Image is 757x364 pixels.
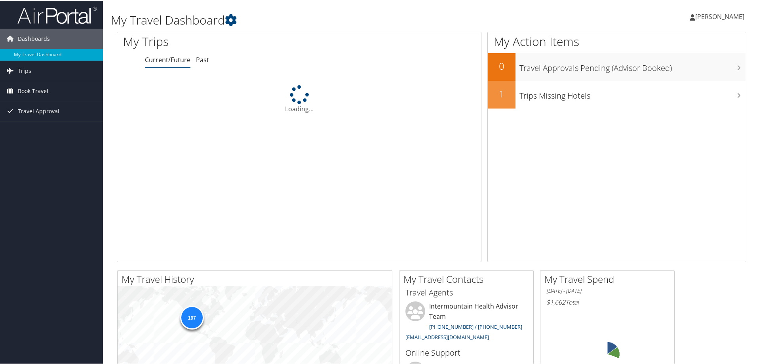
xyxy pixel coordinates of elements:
span: Book Travel [18,80,48,100]
h2: My Travel History [122,272,392,285]
h3: Travel Approvals Pending (Advisor Booked) [519,58,746,73]
h1: My Trips [123,32,323,49]
span: Trips [18,60,31,80]
h1: My Travel Dashboard [111,11,538,28]
h6: Total [546,297,668,306]
h2: 1 [488,86,515,100]
h3: Online Support [405,347,527,358]
h2: My Travel Spend [544,272,674,285]
img: airportal-logo.png [17,5,97,24]
a: 1Trips Missing Hotels [488,80,746,108]
div: 197 [180,305,204,329]
a: 0Travel Approvals Pending (Advisor Booked) [488,52,746,80]
h6: [DATE] - [DATE] [546,286,668,294]
span: $1,662 [546,297,565,306]
a: Past [196,55,209,63]
a: [PHONE_NUMBER] / [PHONE_NUMBER] [429,322,522,330]
span: [PERSON_NAME] [695,11,744,20]
h3: Trips Missing Hotels [519,86,746,101]
div: Loading... [117,84,481,113]
li: Intermountain Health Advisor Team [401,301,531,343]
a: [PERSON_NAME] [690,4,752,28]
a: Current/Future [145,55,190,63]
h2: 0 [488,59,515,72]
a: [EMAIL_ADDRESS][DOMAIN_NAME] [405,333,489,340]
h2: My Travel Contacts [403,272,533,285]
span: Travel Approval [18,101,59,120]
h1: My Action Items [488,32,746,49]
h3: Travel Agents [405,286,527,297]
span: Dashboards [18,28,50,48]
